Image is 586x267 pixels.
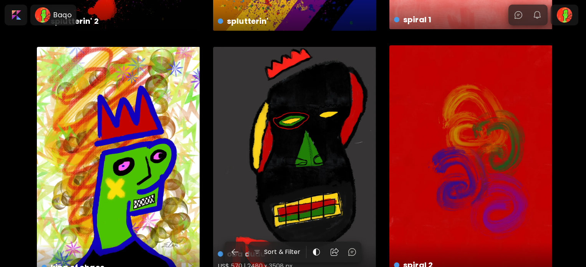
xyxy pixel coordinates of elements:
a: back [225,242,248,262]
img: chatIcon [514,10,523,20]
h4: splutterin' 2 [41,15,194,27]
h4: oba dudu [218,248,370,260]
h4: splutterin' [218,15,370,27]
button: back [225,242,245,262]
h6: Baqo [53,10,72,20]
img: chatIcon [348,247,357,257]
h6: Sort & Filter [264,247,301,257]
img: bellIcon [533,10,542,20]
img: back [230,247,240,257]
h4: spiral 1 [394,14,546,25]
button: bellIcon [531,8,544,22]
